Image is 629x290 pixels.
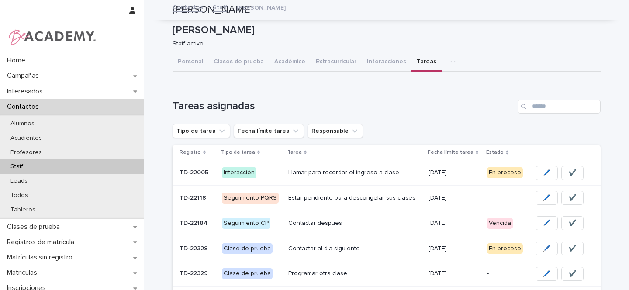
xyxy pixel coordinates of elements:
[173,100,514,113] h1: Tareas asignadas
[3,72,46,80] p: Campañas
[173,185,601,211] tr: TD-22118TD-22118 Seguimiento PQRSEstar pendiente para descongelar sus clases[DATE]-🖊️✔️
[222,243,273,254] div: Clase de prueba
[173,2,203,12] a: Contactos
[536,191,558,205] button: 🖊️
[288,194,422,202] p: Estar pendiente para descongelar sus clases
[173,261,601,287] tr: TD-22329TD-22329 Clase de pruebaProgramar otra clase[DATE]-🖊️✔️
[288,245,422,252] p: Contactar al dia siguiente
[288,169,422,176] p: Llamar para recordar el ingreso a clase
[561,267,584,281] button: ✔️
[3,103,46,111] p: Contactos
[3,56,32,65] p: Home
[173,53,208,72] button: Personal
[3,149,49,156] p: Profesores
[234,124,304,138] button: Fecha límite tarea
[222,167,256,178] div: Interacción
[287,148,302,157] p: Tarea
[3,223,67,231] p: Clases de prueba
[269,53,311,72] button: Académico
[536,216,558,230] button: 🖊️
[543,193,550,202] span: 🖊️
[3,163,30,170] p: Staff
[3,269,44,277] p: Matriculas
[173,160,601,186] tr: TD-22005TD-22005 InteracciónLlamar para recordar el ingreso a clase[DATE]En proceso🖊️✔️
[561,242,584,255] button: ✔️
[411,53,442,72] button: Tareas
[208,53,269,72] button: Clases de prueba
[3,206,42,214] p: Tableros
[429,245,480,252] p: [DATE]
[487,194,525,202] p: -
[486,148,504,157] p: Estado
[487,270,525,277] p: -
[221,148,255,157] p: Tipo de tarea
[543,269,550,278] span: 🖊️
[180,268,210,277] p: TD-22329
[173,236,601,261] tr: TD-22328TD-22328 Clase de pruebaContactar al dia siguiente[DATE]En proceso🖊️✔️
[487,218,513,229] div: Vencida
[3,238,81,246] p: Registros de matrícula
[173,124,230,138] button: Tipo de tarea
[518,100,601,114] input: Search
[561,216,584,230] button: ✔️
[569,193,576,202] span: ✔️
[569,169,576,177] span: ✔️
[561,191,584,205] button: ✔️
[561,166,584,180] button: ✔️
[487,243,523,254] div: En proceso
[429,194,480,202] p: [DATE]
[311,53,362,72] button: Extracurricular
[180,167,210,176] p: TD-22005
[569,219,576,228] span: ✔️
[487,167,523,178] div: En proceso
[543,244,550,253] span: 🖊️
[3,87,50,96] p: Interesados
[222,193,279,204] div: Seguimiento PQRS
[3,177,35,185] p: Leads
[543,169,550,177] span: 🖊️
[288,270,422,277] p: Programar otra clase
[308,124,363,138] button: Responsable
[222,218,270,229] div: Seguimiento CP
[180,148,201,157] p: Registro
[429,270,480,277] p: [DATE]
[222,268,273,279] div: Clase de prueba
[288,220,422,227] p: Contactar después
[3,253,79,262] p: Matrículas sin registro
[173,211,601,236] tr: TD-22184TD-22184 Seguimiento CPContactar después[DATE]Vencida🖊️✔️
[429,220,480,227] p: [DATE]
[180,218,209,227] p: TD-22184
[569,244,576,253] span: ✔️
[3,192,35,199] p: Todos
[213,2,227,12] a: Staff
[543,219,550,228] span: 🖊️
[536,166,558,180] button: 🖊️
[429,169,480,176] p: [DATE]
[536,242,558,255] button: 🖊️
[237,2,286,12] p: [PERSON_NAME]
[3,120,41,128] p: Alumnos
[180,193,208,202] p: TD-22118
[3,135,49,142] p: Acudientes
[362,53,411,72] button: Interacciones
[173,24,597,37] p: [PERSON_NAME]
[7,28,97,46] img: WPrjXfSUmiLcdUfaYY4Q
[428,148,473,157] p: Fecha límite tarea
[173,40,594,48] p: Staff activo
[180,243,210,252] p: TD-22328
[536,267,558,281] button: 🖊️
[569,269,576,278] span: ✔️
